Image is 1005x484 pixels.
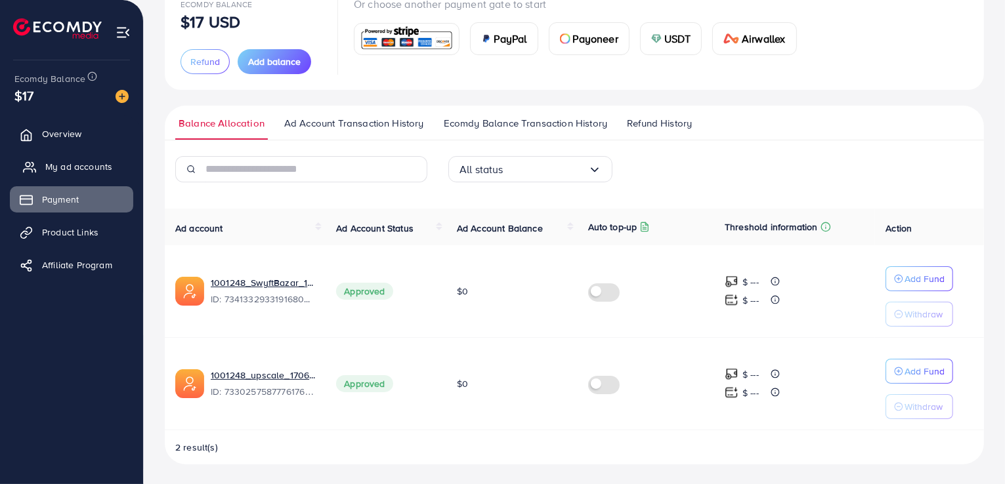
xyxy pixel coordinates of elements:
a: cardAirwallex [712,22,796,55]
span: Ad account [175,222,223,235]
img: card [651,33,662,44]
span: PayPal [494,31,527,47]
img: card [560,33,570,44]
span: ID: 7330257587776176129 [211,385,315,398]
img: image [116,90,129,103]
img: card [481,33,492,44]
span: 2 result(s) [175,441,218,454]
p: $ --- [742,367,759,382]
a: Payment [10,186,133,212]
img: top-up amount [725,275,738,289]
span: USDT [664,31,691,47]
button: Withdraw [886,302,953,327]
span: $0 [457,377,468,390]
img: card [723,33,739,44]
p: $ --- [742,274,759,290]
button: Add Fund [886,266,953,291]
span: Product Links [42,226,98,239]
span: Add balance [248,55,301,68]
span: $17 [14,86,33,105]
img: ic-ads-acc.e4c84228.svg [175,277,204,306]
p: $17 USD [181,14,240,30]
span: Ecomdy Balance Transaction History [444,116,607,131]
span: Ad Account Balance [457,222,543,235]
img: top-up amount [725,367,738,381]
span: ID: 7341332933191680001 [211,292,315,306]
span: Approved [336,375,393,392]
span: Approved [336,283,393,300]
p: Auto top-up [588,219,637,235]
a: 1001248_SwyftBazar_1709287295001 [211,276,315,289]
span: Refund [190,55,220,68]
span: Refund History [627,116,692,131]
span: Payment [42,193,79,206]
span: Ecomdy Balance [14,72,85,85]
a: My ad accounts [10,153,133,180]
button: Withdraw [886,394,953,419]
div: <span class='underline'>1001248_upscale_1706708621526</span></br>7330257587776176129 [211,369,315,399]
span: Payoneer [573,31,618,47]
a: cardPayPal [470,22,538,55]
a: Overview [10,121,133,147]
p: Add Fund [905,363,945,379]
a: cardPayoneer [549,22,630,55]
p: Withdraw [905,399,943,414]
span: $0 [457,285,468,298]
img: card [358,25,455,53]
p: $ --- [742,385,759,401]
a: Product Links [10,219,133,245]
a: card [354,23,460,55]
img: logo [13,18,102,39]
span: Ad Account Status [336,222,414,235]
p: Add Fund [905,271,945,287]
span: Airwallex [742,31,785,47]
span: Ad Account Transaction History [284,116,424,131]
img: ic-ads-acc.e4c84228.svg [175,369,204,398]
span: Overview [42,127,81,140]
a: cardUSDT [640,22,702,55]
div: <span class='underline'>1001248_SwyftBazar_1709287295001</span></br>7341332933191680001 [211,276,315,306]
div: Search for option [448,156,612,182]
img: top-up amount [725,386,738,399]
button: Add Fund [886,359,953,384]
span: Affiliate Program [42,258,112,272]
p: $ --- [742,292,759,308]
button: Add balance [238,49,311,74]
p: Threshold information [725,219,817,235]
span: My ad accounts [45,160,112,173]
input: Search for option [503,159,588,180]
a: Affiliate Program [10,252,133,278]
span: Action [886,222,912,235]
img: top-up amount [725,293,738,307]
img: menu [116,25,131,40]
button: Refund [181,49,230,74]
a: 1001248_upscale_1706708621526 [211,369,315,382]
span: Balance Allocation [179,116,265,131]
iframe: Chat [949,425,995,474]
p: Withdraw [905,306,943,322]
span: All status [460,159,503,180]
